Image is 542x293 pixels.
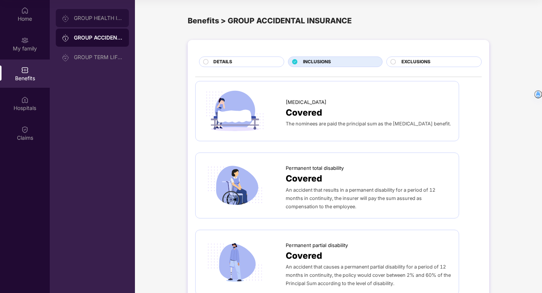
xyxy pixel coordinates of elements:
[286,106,322,119] span: Covered
[203,240,267,285] img: icon
[213,58,232,66] span: DETAILS
[62,54,69,61] img: svg+xml;base64,PHN2ZyB3aWR0aD0iMjAiIGhlaWdodD0iMjAiIHZpZXdCb3g9IjAgMCAyMCAyMCIgZmlsbD0ibm9uZSIgeG...
[62,15,69,22] img: svg+xml;base64,PHN2ZyB3aWR0aD0iMjAiIGhlaWdodD0iMjAiIHZpZXdCb3g9IjAgMCAyMCAyMCIgZmlsbD0ibm9uZSIgeG...
[21,66,29,74] img: svg+xml;base64,PHN2ZyBpZD0iQmVuZWZpdHMiIHhtbG5zPSJodHRwOi8vd3d3LnczLm9yZy8yMDAwL3N2ZyIgd2lkdGg9Ij...
[286,249,322,262] span: Covered
[286,264,451,286] span: An accident that causes a permanent partial disability for a period of 12 months in continuity, t...
[74,34,123,41] div: GROUP ACCIDENTAL INSURANCE
[401,58,430,66] span: EXCLUSIONS
[21,37,29,44] img: svg+xml;base64,PHN2ZyB3aWR0aD0iMjAiIGhlaWdodD0iMjAiIHZpZXdCb3g9IjAgMCAyMCAyMCIgZmlsbD0ibm9uZSIgeG...
[286,164,344,172] span: Permanent total disability
[74,54,123,60] div: GROUP TERM LIFE INSURANCE
[21,96,29,104] img: svg+xml;base64,PHN2ZyBpZD0iSG9zcGl0YWxzIiB4bWxucz0iaHR0cDovL3d3dy53My5vcmcvMjAwMC9zdmciIHdpZHRoPS...
[286,241,348,249] span: Permanent partial disability
[21,126,29,133] img: svg+xml;base64,PHN2ZyBpZD0iQ2xhaW0iIHhtbG5zPSJodHRwOi8vd3d3LnczLm9yZy8yMDAwL3N2ZyIgd2lkdGg9IjIwIi...
[286,187,435,209] span: An accident that results in a permanent disability for a period of 12 months in continuity, the i...
[303,58,331,66] span: INCLUSIONS
[21,7,29,14] img: svg+xml;base64,PHN2ZyBpZD0iSG9tZSIgeG1sbnM9Imh0dHA6Ly93d3cudzMub3JnLzIwMDAvc3ZnIiB3aWR0aD0iMjAiIG...
[286,98,326,106] span: [MEDICAL_DATA]
[286,172,322,185] span: Covered
[62,34,69,42] img: svg+xml;base64,PHN2ZyB3aWR0aD0iMjAiIGhlaWdodD0iMjAiIHZpZXdCb3g9IjAgMCAyMCAyMCIgZmlsbD0ibm9uZSIgeG...
[188,15,489,27] div: Benefits > GROUP ACCIDENTAL INSURANCE
[203,89,267,133] img: icon
[286,121,451,127] span: The nominees are paid the principal sum as the [MEDICAL_DATA] benefit.
[203,163,267,208] img: icon
[74,15,123,21] div: GROUP HEALTH INSURANCE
